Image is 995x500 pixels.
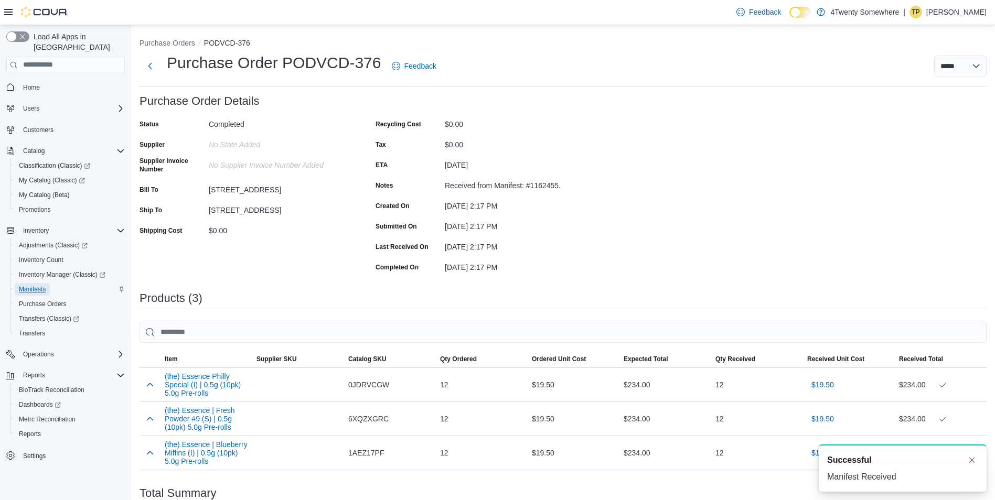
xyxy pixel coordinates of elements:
nav: An example of EuiBreadcrumbs [140,38,987,50]
button: Transfers [10,326,129,341]
label: Bill To [140,186,158,194]
a: Feedback [388,56,441,77]
h1: Purchase Order PODVCD-376 [167,52,381,73]
span: $19.50 [811,414,834,424]
div: [STREET_ADDRESS] [209,202,349,214]
div: Tyler Pallotta [910,6,922,18]
button: Catalog [2,144,129,158]
a: Feedback [732,2,785,23]
span: Ordered Unit Cost [532,355,586,363]
span: Classification (Classic) [15,159,125,172]
a: Metrc Reconciliation [15,413,80,426]
span: Home [19,81,125,94]
div: [DATE] [445,157,585,169]
span: Operations [23,350,54,358]
div: $0.00 [445,116,585,128]
span: Inventory Manager (Classic) [15,268,125,281]
a: Settings [19,450,50,462]
span: Received Total [899,355,943,363]
div: $0.00 [445,136,585,149]
span: Qty Ordered [440,355,477,363]
label: Submitted On [376,222,417,231]
div: Completed [209,116,349,128]
button: (the) Essence | Blueberry Miffins (I) | 0.5g (10pk) 5.0g Pre-rolls [165,440,248,465]
button: Settings [2,448,129,463]
a: Adjustments (Classic) [10,238,129,253]
img: Cova [21,7,68,17]
span: Transfers [15,327,125,340]
button: Reports [19,369,49,382]
span: 6XQZXGRC [348,412,389,425]
label: ETA [376,161,388,169]
label: Notes [376,181,393,190]
label: Shipping Cost [140,226,182,235]
span: My Catalog (Classic) [15,174,125,187]
span: Purchase Orders [19,300,67,308]
a: Reports [15,428,45,440]
a: Transfers [15,327,49,340]
span: BioTrack Reconciliation [19,386,84,394]
button: Operations [2,347,129,362]
div: Received from Manifest: #1162455. [445,177,585,190]
button: Operations [19,348,58,361]
label: Completed On [376,263,419,271]
div: $234.00 [899,378,982,391]
span: 1AEZ17PF [348,447,384,459]
span: Qty Received [715,355,755,363]
a: Purchase Orders [15,298,71,310]
button: Ordered Unit Cost [528,351,619,367]
span: Successful [827,454,871,466]
button: Reports [2,368,129,383]
label: Created On [376,202,410,210]
a: Classification (Classic) [10,158,129,173]
div: 12 [436,374,528,395]
a: BioTrack Reconciliation [15,384,89,396]
button: Customers [2,122,129,137]
label: Last Received On [376,243,429,251]
button: Inventory [2,223,129,238]
p: | [903,6,905,18]
div: 12 [436,442,528,463]
div: [DATE] 2:17 PM [445,238,585,251]
span: Received Unit Cost [807,355,864,363]
button: Received Total [895,351,987,367]
span: Dashboards [19,400,61,409]
span: Manifests [15,283,125,296]
button: Dismiss toast [966,454,978,466]
span: Inventory Count [15,254,125,266]
span: Item [165,355,178,363]
a: My Catalog (Beta) [15,189,74,201]
button: Users [19,102,44,115]
button: Next [140,56,161,77]
div: No Supplier Invoice Number added [209,157,349,169]
a: My Catalog (Classic) [10,173,129,188]
label: Status [140,120,159,128]
button: Catalog SKU [344,351,436,367]
a: Transfers (Classic) [10,311,129,326]
a: Classification (Classic) [15,159,94,172]
div: [DATE] 2:17 PM [445,198,585,210]
span: Customers [23,126,54,134]
span: Reports [23,371,45,379]
label: Supplier [140,140,165,149]
span: BioTrack Reconciliation [15,384,125,396]
a: Promotions [15,203,55,216]
div: [DATE] 2:17 PM [445,218,585,231]
span: Feedback [749,7,781,17]
span: My Catalog (Beta) [15,189,125,201]
span: My Catalog (Classic) [19,176,85,184]
span: Reports [19,430,41,438]
button: Reports [10,427,129,441]
span: Settings [19,449,125,462]
button: Expected Total [619,351,711,367]
div: [DATE] 2:17 PM [445,259,585,271]
span: Catalog [23,147,45,155]
span: Home [23,83,40,92]
nav: Complex example [6,75,125,491]
div: $0.00 [209,222,349,235]
div: 12 [711,442,803,463]
button: Manifests [10,282,129,297]
a: Adjustments (Classic) [15,239,92,252]
span: Users [23,104,39,113]
a: Dashboards [10,397,129,412]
